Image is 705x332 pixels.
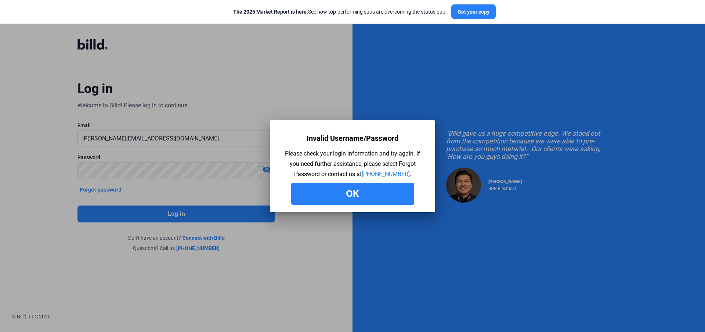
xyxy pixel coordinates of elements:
[281,149,424,179] div: Please check your login information and try again. If you need further assistance, please select ...
[233,8,447,15] div: See how top-performing subs are overcoming the status quo.
[307,131,398,145] div: Invalid Username/Password
[291,183,414,205] button: Ok
[362,171,410,178] a: [PHONE_NUMBER]
[233,9,308,15] span: The 2025 Market Report is here:
[451,4,496,19] button: Get your copy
